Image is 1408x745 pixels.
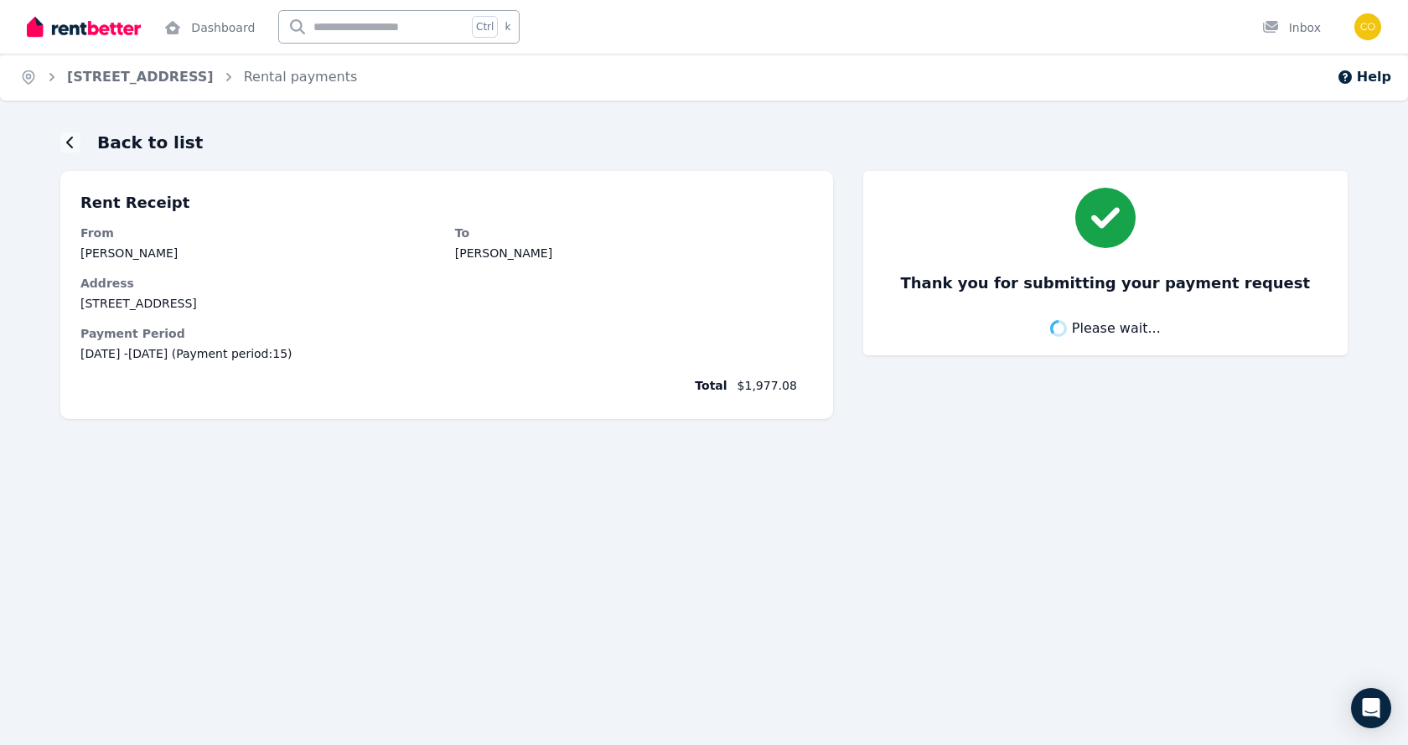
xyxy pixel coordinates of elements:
[455,225,813,241] dt: To
[97,131,203,154] h1: Back to list
[27,14,141,39] img: RentBetter
[1351,688,1391,728] div: Open Intercom Messenger
[738,377,813,394] span: $1,977.08
[505,20,510,34] span: k
[80,225,438,241] dt: From
[80,325,813,342] dt: Payment Period
[244,69,358,85] a: Rental payments
[1262,19,1321,36] div: Inbox
[80,275,813,292] dt: Address
[1354,13,1381,40] img: Niamh Cooke
[455,245,813,261] dd: [PERSON_NAME]
[1337,67,1391,87] button: Help
[80,345,813,362] span: [DATE] - [DATE] (Payment period: 15 )
[80,295,813,312] dd: [STREET_ADDRESS]
[80,245,438,261] dd: [PERSON_NAME]
[80,191,813,215] p: Rent Receipt
[472,16,498,38] span: Ctrl
[1072,318,1161,339] span: Please wait...
[80,377,727,394] span: Total
[67,69,214,85] a: [STREET_ADDRESS]
[900,272,1310,295] h3: Thank you for submitting your payment request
